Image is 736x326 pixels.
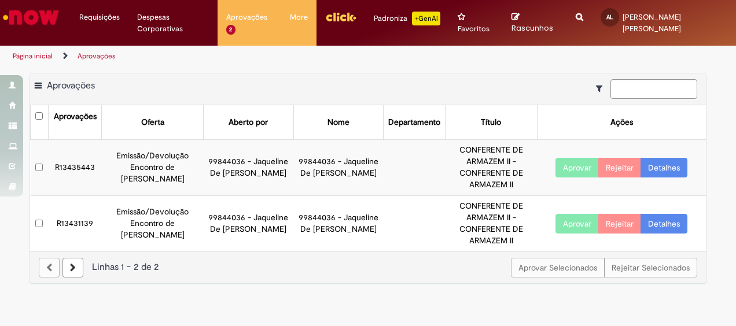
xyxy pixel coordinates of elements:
span: 2 [226,25,236,35]
img: ServiceNow [1,6,61,29]
td: 99844036 - Jaqueline De [PERSON_NAME] [293,196,383,251]
div: Padroniza [374,12,440,25]
td: 99844036 - Jaqueline De [PERSON_NAME] [204,196,293,251]
img: click_logo_yellow_360x200.png [325,8,356,25]
td: CONFERENTE DE ARMAZEM II - CONFERENTE DE ARMAZEM II [445,140,537,196]
div: Ações [610,117,633,128]
div: Linhas 1 − 2 de 2 [39,261,697,274]
td: R13431139 [48,196,102,251]
div: Departamento [388,117,440,128]
div: Aberto por [229,117,268,128]
div: Aprovações [54,111,97,123]
span: More [290,12,308,23]
td: Emissão/Devolução Encontro de [PERSON_NAME] [102,196,204,251]
div: Nome [327,117,349,128]
button: Rejeitar [598,158,641,177]
button: Aprovar [555,214,599,234]
a: Detalhes [641,158,687,177]
button: Aprovar [555,158,599,177]
ul: Trilhas de página [9,46,482,67]
span: Requisições [79,12,120,23]
i: Mostrar filtros para: Suas Solicitações [596,84,608,92]
span: AL [606,13,613,21]
span: Aprovações [226,12,267,23]
td: CONFERENTE DE ARMAZEM II - CONFERENTE DE ARMAZEM II [445,196,537,251]
div: Título [481,117,501,128]
span: Despesas Corporativas [137,12,209,35]
span: Favoritos [458,23,490,35]
a: Detalhes [641,214,687,234]
th: Aprovações [48,105,102,139]
td: R13435443 [48,140,102,196]
td: Emissão/Devolução Encontro de [PERSON_NAME] [102,140,204,196]
div: Oferta [141,117,164,128]
span: Aprovações [47,80,95,91]
a: Aprovações [78,51,116,61]
span: [PERSON_NAME] [PERSON_NAME] [623,12,681,34]
button: Rejeitar [598,214,641,234]
p: +GenAi [412,12,440,25]
a: Rascunhos [511,12,558,34]
td: 99844036 - Jaqueline De [PERSON_NAME] [293,140,383,196]
span: Rascunhos [511,23,553,34]
a: Página inicial [13,51,53,61]
td: 99844036 - Jaqueline De [PERSON_NAME] [204,140,293,196]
